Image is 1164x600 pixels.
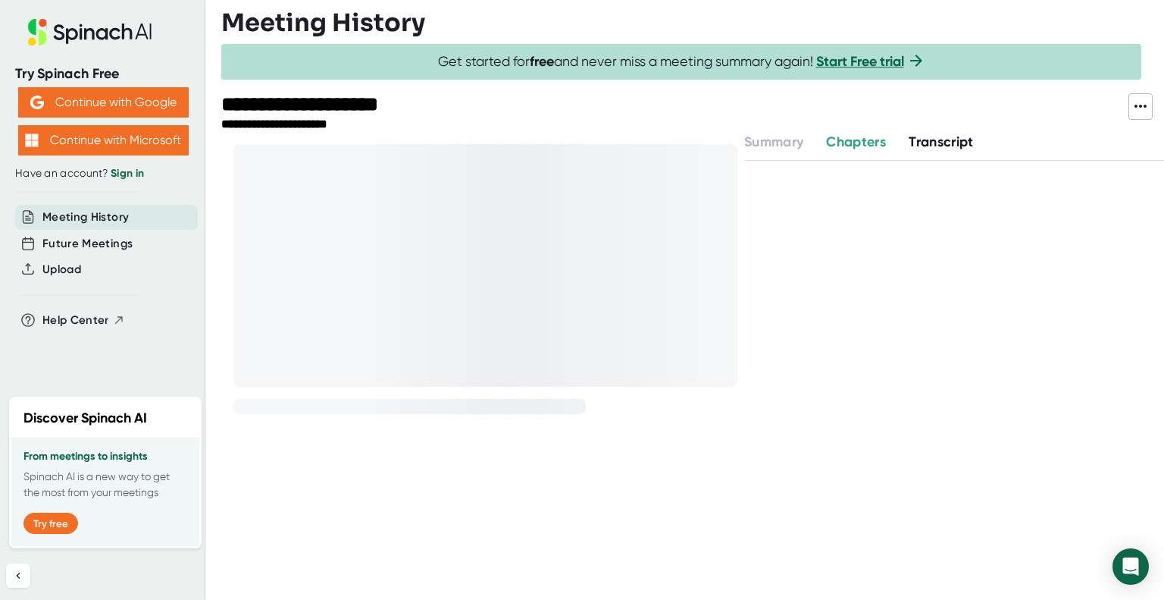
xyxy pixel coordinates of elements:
[23,408,147,429] h2: Discover Spinach AI
[826,134,886,150] span: Chapters
[42,261,81,278] button: Upload
[530,53,554,70] b: free
[18,125,189,155] button: Continue with Microsoft
[23,451,187,463] h3: From meetings to insights
[909,132,974,152] button: Transcript
[15,65,191,83] div: Try Spinach Free
[42,312,125,329] button: Help Center
[18,87,189,118] button: Continue with Google
[42,235,133,253] button: Future Meetings
[221,8,425,37] h3: Meeting History
[23,469,187,501] p: Spinach AI is a new way to get the most from your meetings
[30,96,44,109] img: Aehbyd4JwY73AAAAAElFTkSuQmCC
[744,134,803,150] span: Summary
[1112,548,1149,585] div: Open Intercom Messenger
[909,134,974,150] span: Transcript
[826,132,886,152] button: Chapters
[23,513,78,534] button: Try free
[42,209,129,226] button: Meeting History
[744,132,803,152] button: Summary
[438,53,925,71] span: Get started for and never miss a meeting summary again!
[111,167,144,180] a: Sign in
[42,312,109,329] span: Help Center
[15,167,191,181] div: Have an account?
[6,564,30,588] button: Collapse sidebar
[816,53,904,70] a: Start Free trial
